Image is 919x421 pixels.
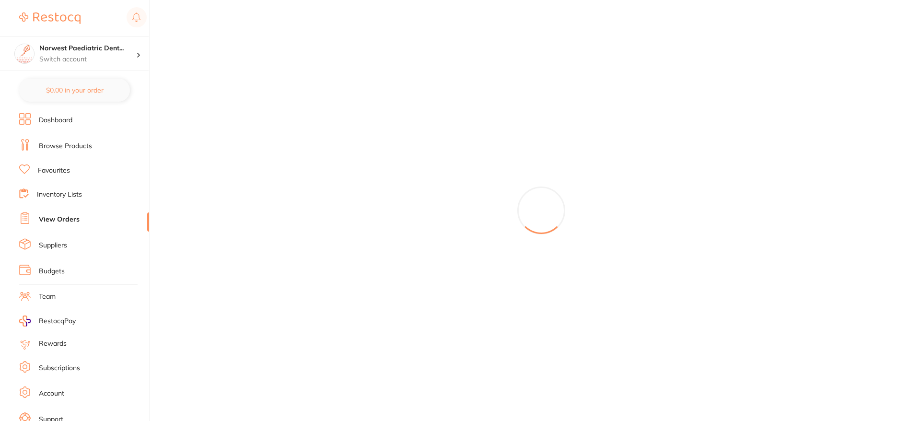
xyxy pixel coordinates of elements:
[39,44,136,53] h4: Norwest Paediatric Dentistry
[39,316,76,326] span: RestocqPay
[39,363,80,373] a: Subscriptions
[38,166,70,175] a: Favourites
[19,12,81,24] img: Restocq Logo
[19,7,81,29] a: Restocq Logo
[39,116,72,125] a: Dashboard
[19,79,130,102] button: $0.00 in your order
[19,316,76,327] a: RestocqPay
[39,241,67,250] a: Suppliers
[19,316,31,327] img: RestocqPay
[39,215,80,224] a: View Orders
[15,44,34,63] img: Norwest Paediatric Dentistry
[39,339,67,349] a: Rewards
[39,389,64,398] a: Account
[39,55,136,64] p: Switch account
[39,141,92,151] a: Browse Products
[37,190,82,199] a: Inventory Lists
[39,267,65,276] a: Budgets
[39,292,56,302] a: Team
